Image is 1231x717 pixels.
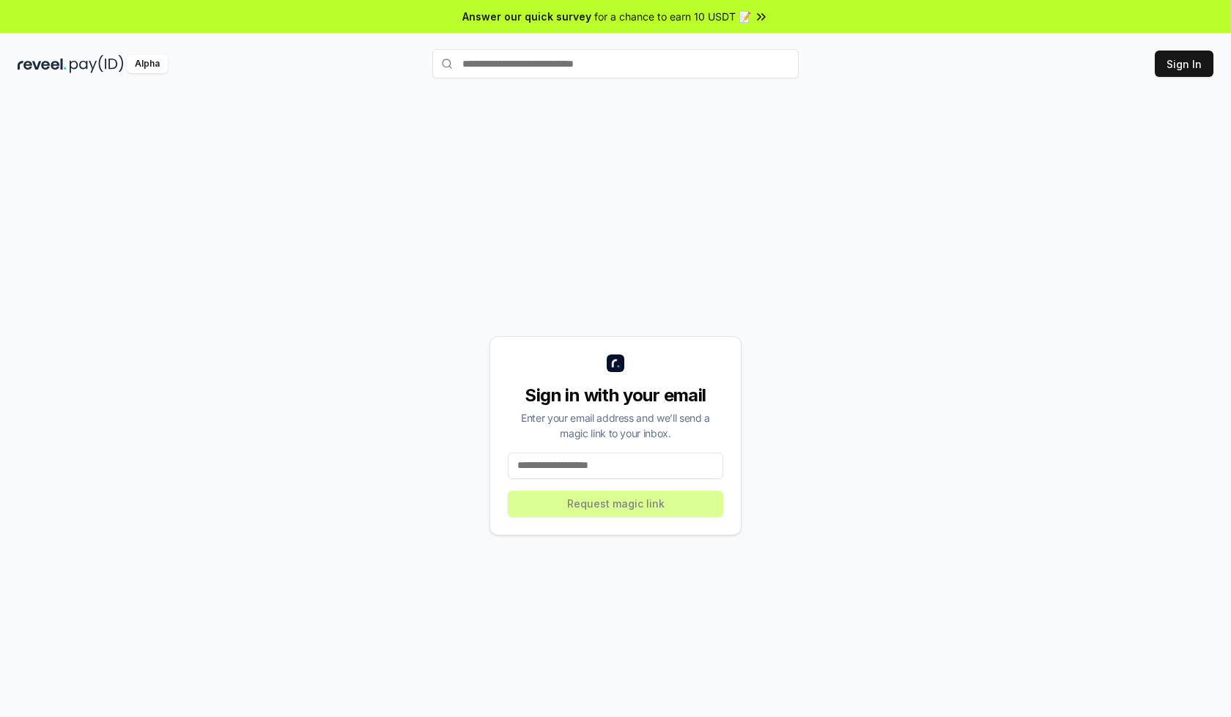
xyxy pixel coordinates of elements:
[1155,51,1213,77] button: Sign In
[508,384,723,407] div: Sign in with your email
[594,9,751,24] span: for a chance to earn 10 USDT 📝
[607,354,624,372] img: logo_small
[462,9,591,24] span: Answer our quick survey
[18,55,67,73] img: reveel_dark
[70,55,124,73] img: pay_id
[127,55,168,73] div: Alpha
[508,410,723,441] div: Enter your email address and we’ll send a magic link to your inbox.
